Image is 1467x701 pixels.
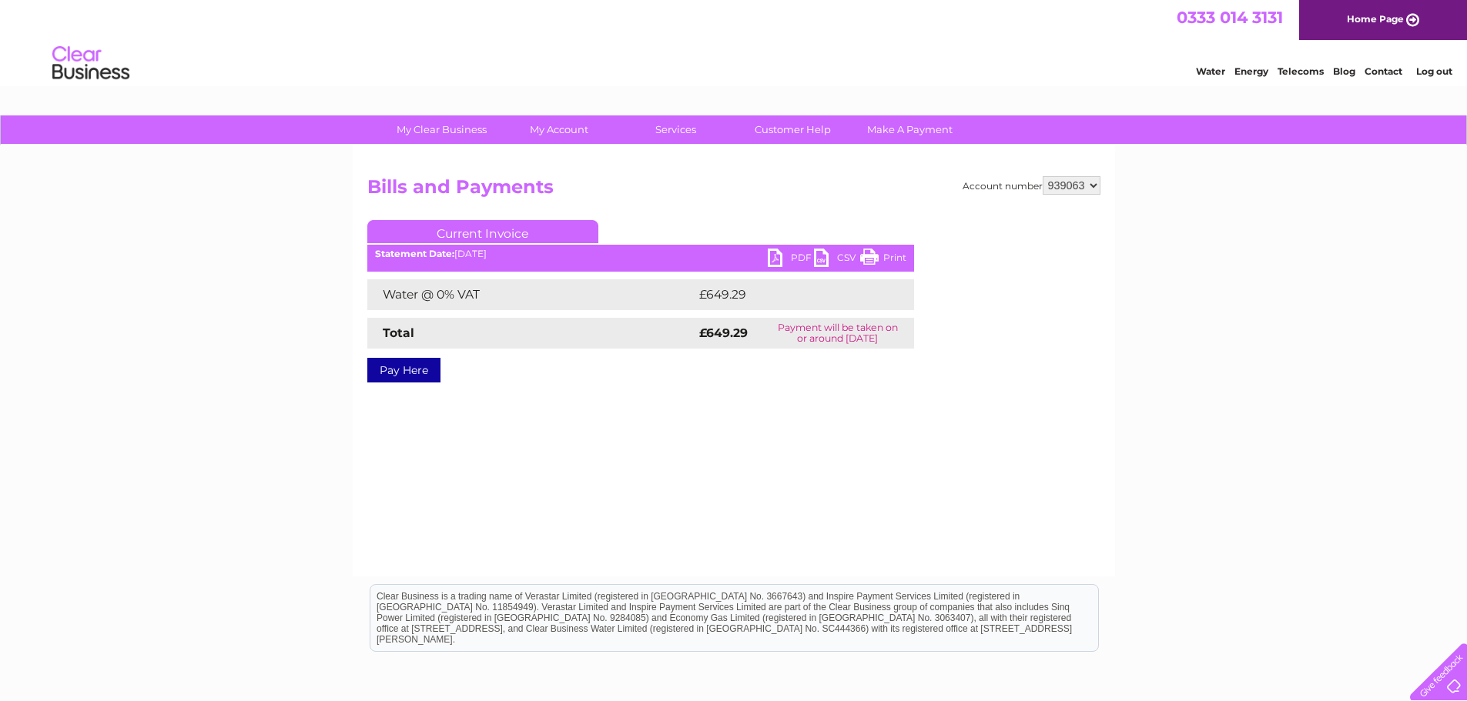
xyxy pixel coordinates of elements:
[367,358,440,382] a: Pay Here
[695,279,887,310] td: £649.29
[52,40,130,87] img: logo.png
[367,279,695,310] td: Water @ 0% VAT
[367,176,1100,205] h2: Bills and Payments
[383,325,414,340] strong: Total
[367,220,598,243] a: Current Invoice
[612,115,739,144] a: Services
[699,325,748,340] strong: £649.29
[1365,65,1402,77] a: Contact
[1177,8,1283,27] a: 0333 014 3131
[729,115,856,144] a: Customer Help
[963,176,1100,195] div: Account number
[846,115,973,144] a: Make A Payment
[1278,65,1324,77] a: Telecoms
[1234,65,1268,77] a: Energy
[762,318,913,349] td: Payment will be taken on or around [DATE]
[495,115,622,144] a: My Account
[1416,65,1452,77] a: Log out
[1196,65,1225,77] a: Water
[768,249,814,271] a: PDF
[814,249,860,271] a: CSV
[375,248,454,259] b: Statement Date:
[378,115,505,144] a: My Clear Business
[1333,65,1355,77] a: Blog
[367,249,914,259] div: [DATE]
[370,8,1098,75] div: Clear Business is a trading name of Verastar Limited (registered in [GEOGRAPHIC_DATA] No. 3667643...
[860,249,906,271] a: Print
